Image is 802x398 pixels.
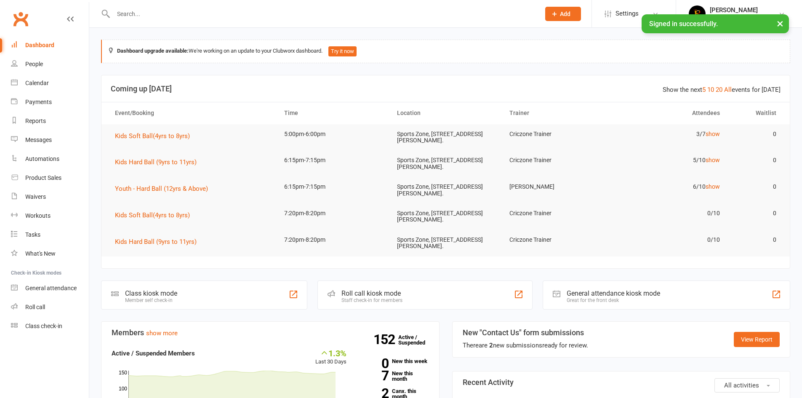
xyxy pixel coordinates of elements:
div: Payments [25,99,52,105]
td: 0 [727,177,784,197]
a: 10 [707,86,714,93]
div: 1.3% [315,348,346,358]
a: What's New [11,244,89,263]
div: Roll call kiosk mode [341,289,402,297]
td: 5/10 [615,150,727,170]
a: 0New this week [359,358,429,364]
a: show [706,131,720,137]
td: 3/7 [615,124,727,144]
td: 0 [727,124,784,144]
td: Criczone Trainer [502,150,615,170]
div: Great for the front desk [567,297,660,303]
div: CricZone [710,14,758,21]
td: Sports Zone, [STREET_ADDRESS][PERSON_NAME]. [389,124,502,151]
span: Settings [615,4,639,23]
a: show [706,157,720,163]
div: Show the next events for [DATE] [663,85,781,95]
div: Product Sales [25,174,61,181]
td: Sports Zone, [STREET_ADDRESS][PERSON_NAME]. [389,203,502,230]
td: 7:20pm-8:20pm [277,230,389,250]
a: show [706,183,720,190]
a: Product Sales [11,168,89,187]
input: Search... [111,8,534,20]
div: Workouts [25,212,51,219]
a: People [11,55,89,74]
span: Youth - Hard Ball (12yrs & Above) [115,185,208,192]
button: Youth - Hard Ball (12yrs & Above) [115,184,214,194]
td: Criczone Trainer [502,124,615,144]
div: Messages [25,136,52,143]
a: 20 [716,86,722,93]
th: Event/Booking [107,102,277,124]
div: People [25,61,43,67]
div: Reports [25,118,46,124]
div: Tasks [25,231,40,238]
span: Kids Soft Ball(4yrs to 8yrs) [115,211,190,219]
span: All activities [724,382,759,389]
strong: 0 [359,357,389,370]
span: Kids Hard Ball (9yrs to 11yrs) [115,158,197,166]
td: 5:00pm-6:00pm [277,124,389,144]
a: 5 [702,86,706,93]
div: Member self check-in [125,297,177,303]
td: 0/10 [615,203,727,223]
h3: Coming up [DATE] [111,85,781,93]
strong: 7 [359,369,389,382]
span: Add [560,11,570,17]
div: Last 30 Days [315,348,346,366]
div: Class kiosk mode [125,289,177,297]
a: Roll call [11,298,89,317]
button: Add [545,7,581,21]
td: 6:15pm-7:15pm [277,177,389,197]
td: 0 [727,230,784,250]
div: General attendance [25,285,77,291]
div: Waivers [25,193,46,200]
strong: Active / Suspended Members [112,350,195,357]
div: What's New [25,250,56,257]
th: Location [389,102,502,124]
strong: Dashboard upgrade available: [117,48,189,54]
th: Waitlist [727,102,784,124]
div: General attendance kiosk mode [567,289,660,297]
a: 7New this month [359,371,429,382]
button: All activities [714,378,780,393]
button: Kids Hard Ball (9yrs to 11yrs) [115,157,202,167]
div: We're working on an update to your Clubworx dashboard. [101,40,790,63]
a: View Report [734,332,780,347]
button: Kids Soft Ball(4yrs to 8yrs) [115,210,196,220]
h3: Members [112,329,429,337]
a: Calendar [11,74,89,93]
img: thumb_image1685860453.png [689,5,706,22]
div: [PERSON_NAME] [710,6,758,14]
a: Tasks [11,225,89,244]
div: Dashboard [25,42,54,48]
a: Reports [11,112,89,131]
td: 0 [727,203,784,223]
a: Automations [11,150,89,168]
td: Sports Zone, [STREET_ADDRESS][PERSON_NAME]. [389,150,502,177]
div: There are new submissions ready for review. [463,340,588,350]
button: Try it now [328,46,357,56]
th: Time [277,102,389,124]
td: Criczone Trainer [502,203,615,223]
td: 7:20pm-8:20pm [277,203,389,223]
strong: 2 [489,342,493,349]
td: Criczone Trainer [502,230,615,250]
a: Workouts [11,206,89,225]
a: All [724,86,732,93]
td: 0/10 [615,230,727,250]
span: Kids Soft Ball(4yrs to 8yrs) [115,132,190,140]
a: Dashboard [11,36,89,55]
button: Kids Hard Ball (9yrs to 11yrs) [115,237,202,247]
button: × [773,14,788,32]
td: 6:15pm-7:15pm [277,150,389,170]
a: Clubworx [10,8,31,29]
a: Waivers [11,187,89,206]
a: Messages [11,131,89,150]
td: [PERSON_NAME] [502,177,615,197]
span: Kids Hard Ball (9yrs to 11yrs) [115,238,197,246]
td: 0 [727,150,784,170]
td: Sports Zone, [STREET_ADDRESS][PERSON_NAME]. [389,177,502,203]
th: Attendees [615,102,727,124]
td: 6/10 [615,177,727,197]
